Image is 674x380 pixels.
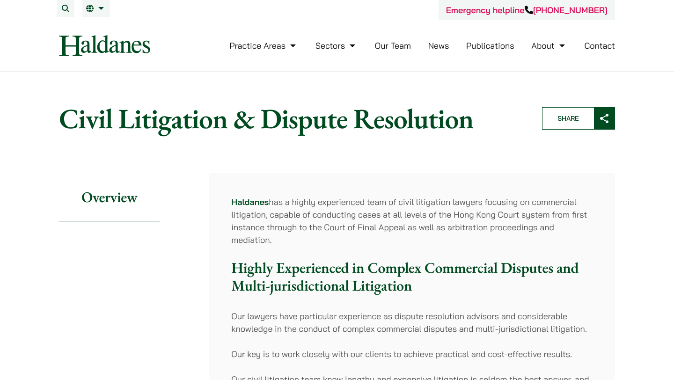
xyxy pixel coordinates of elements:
a: News [428,40,449,51]
a: Haldanes [231,197,269,207]
p: Our key is to work closely with our clients to achieve practical and cost-effective results. [231,348,593,360]
a: Publications [466,40,514,51]
a: Our Team [375,40,411,51]
p: Our lawyers have particular experience as dispute resolution advisors and considerable knowledge ... [231,310,593,335]
h3: Highly Experienced in Complex Commercial Disputes and Multi-jurisdictional Litigation [231,259,593,295]
a: EN [86,5,106,12]
a: Practice Areas [229,40,298,51]
a: About [531,40,567,51]
h1: Civil Litigation & Dispute Resolution [59,102,526,135]
a: Emergency helpline[PHONE_NUMBER] [446,5,608,15]
h2: Overview [59,173,160,221]
img: Logo of Haldanes [59,35,150,56]
span: Share [542,108,594,129]
p: has a highly experienced team of civil litigation lawyers focusing on commercial litigation, capa... [231,196,593,246]
a: Sectors [315,40,358,51]
button: Share [542,107,615,130]
a: Contact [584,40,615,51]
